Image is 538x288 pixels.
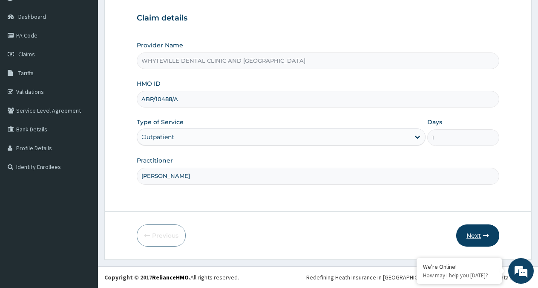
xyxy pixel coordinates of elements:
span: Claims [18,50,35,58]
h3: Claim details [137,14,499,23]
span: We're online! [49,88,118,175]
div: Minimize live chat window [140,4,160,25]
img: d_794563401_company_1708531726252_794563401 [16,43,35,64]
div: We're Online! [423,263,495,271]
span: Tariffs [18,69,34,77]
label: Practitioner [137,156,173,165]
strong: Copyright © 2017 . [104,273,190,281]
span: Dashboard [18,13,46,20]
textarea: Type your message and hit 'Enter' [4,195,162,225]
a: RelianceHMO [152,273,189,281]
button: Next [456,224,499,247]
div: Redefining Heath Insurance in [GEOGRAPHIC_DATA] using Telemedicine and Data Science! [306,273,532,282]
label: HMO ID [137,79,161,88]
label: Provider Name [137,41,183,49]
button: Previous [137,224,186,247]
input: Enter Name [137,168,499,184]
label: Days [427,118,442,126]
div: Outpatient [141,133,174,141]
footer: All rights reserved. [98,266,538,288]
label: Type of Service [137,118,184,126]
p: How may I help you today? [423,272,495,279]
input: Enter HMO ID [137,91,499,108]
div: Chat with us now [44,48,143,59]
